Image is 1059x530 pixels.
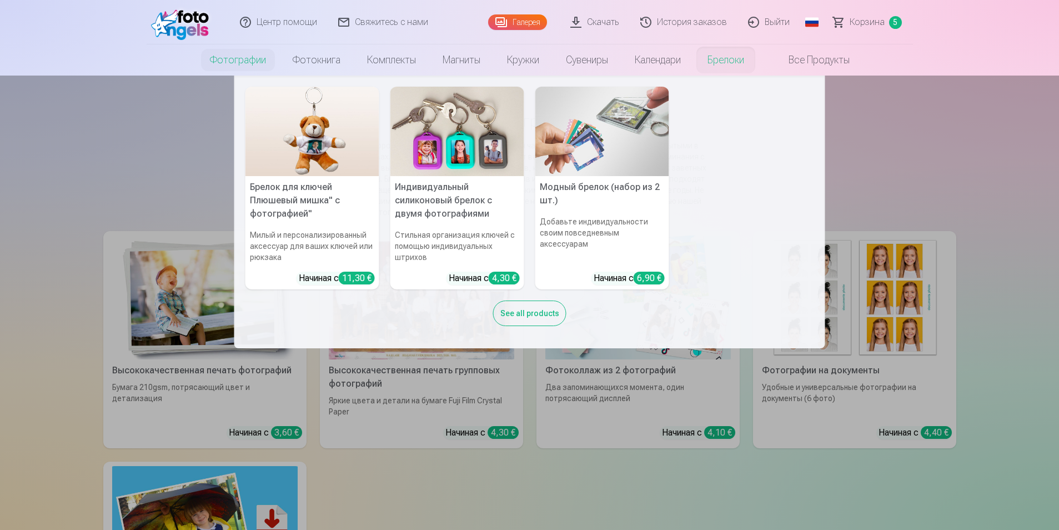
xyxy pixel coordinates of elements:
div: 6,90 € [634,272,665,284]
a: Индивидуальный силиконовый брелок с двумя фотографиямиИндивидуальный силиконовый брелок с двумя ф... [390,87,524,289]
div: See all products [493,301,566,326]
span: Корзина [850,16,885,29]
a: Брелоки [694,44,757,76]
div: 11,30 € [339,272,375,284]
div: 4,30 € [489,272,520,284]
img: Брелок для ключей Плюшевый мишка" с фотографией" [245,87,379,176]
img: /fa1 [151,4,215,40]
h6: Добавьте индивидуальности своим повседневным аксессуарам [535,212,669,267]
img: Индивидуальный силиконовый брелок с двумя фотографиями [390,87,524,176]
div: Начиная с [449,272,520,285]
div: Начиная с [299,272,375,285]
a: Фотографии [197,44,279,76]
div: Начиная с [594,272,665,285]
a: Галерея [488,14,547,30]
span: 5 [889,16,902,29]
a: Брелок для ключей Плюшевый мишка" с фотографией"Брелок для ключей Плюшевый мишка" с фотографией"М... [245,87,379,289]
h5: Индивидуальный силиконовый брелок с двумя фотографиями [390,176,524,225]
a: Модный брелок (набор из 2 шт.)Модный брелок (набор из 2 шт.)Добавьте индивидуальности своим повсе... [535,87,669,289]
a: Календари [621,44,694,76]
a: Комплекты [354,44,429,76]
h6: Милый и персонализированный аксессуар для ваших ключей или рюкзака [245,225,379,267]
a: Сувениры [553,44,621,76]
a: Кружки [494,44,553,76]
h5: Брелок для ключей Плюшевый мишка" с фотографией" [245,176,379,225]
h6: Стильная организация ключей с помощью индивидуальных штрихов [390,225,524,267]
a: See all products [493,307,566,318]
h5: Модный брелок (набор из 2 шт.) [535,176,669,212]
img: Модный брелок (набор из 2 шт.) [535,87,669,176]
a: Магниты [429,44,494,76]
a: Все продукты [757,44,863,76]
a: Фотокнига [279,44,354,76]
